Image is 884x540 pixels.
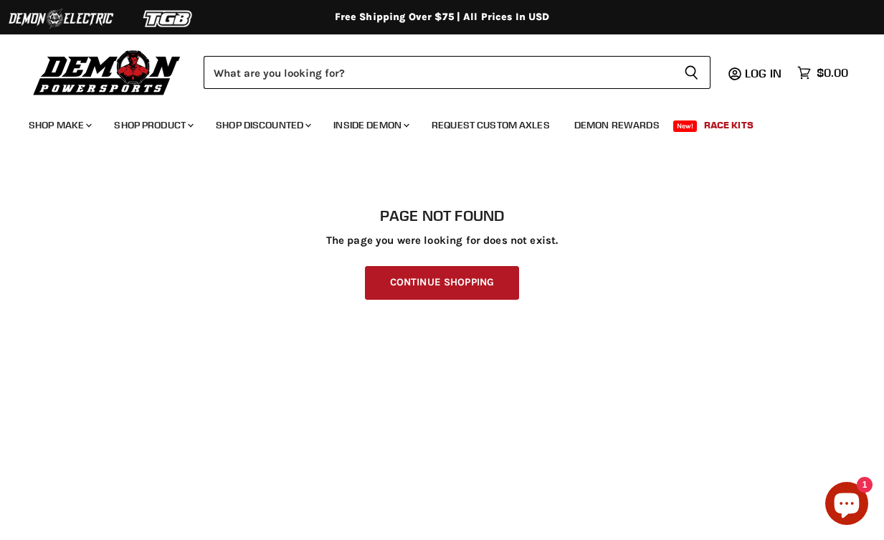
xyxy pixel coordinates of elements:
[204,56,672,89] input: Search
[29,235,855,247] p: The page you were looking for does not exist.
[323,110,418,140] a: Inside Demon
[204,56,710,89] form: Product
[745,66,781,80] span: Log in
[103,110,202,140] a: Shop Product
[672,56,710,89] button: Search
[29,47,186,98] img: Demon Powersports
[29,207,855,224] h1: Page not found
[205,110,320,140] a: Shop Discounted
[7,5,115,32] img: Demon Electric Logo 2
[564,110,670,140] a: Demon Rewards
[18,110,100,140] a: Shop Make
[365,266,519,300] a: Continue Shopping
[673,120,698,132] span: New!
[421,110,561,140] a: Request Custom Axles
[790,62,855,83] a: $0.00
[693,110,764,140] a: Race Kits
[821,482,873,529] inbox-online-store-chat: Shopify online store chat
[738,67,790,80] a: Log in
[817,66,848,80] span: $0.00
[18,105,845,140] ul: Main menu
[115,5,222,32] img: TGB Logo 2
